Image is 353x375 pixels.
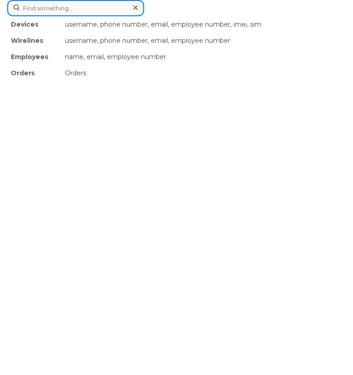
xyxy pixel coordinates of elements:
div: username, phone number, email, employee number [61,32,346,49]
div: Wirelines [7,32,61,49]
div: Orders [7,65,61,81]
div: name, email, employee number [61,49,346,65]
div: Employees [7,49,61,65]
div: Orders [61,65,346,81]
